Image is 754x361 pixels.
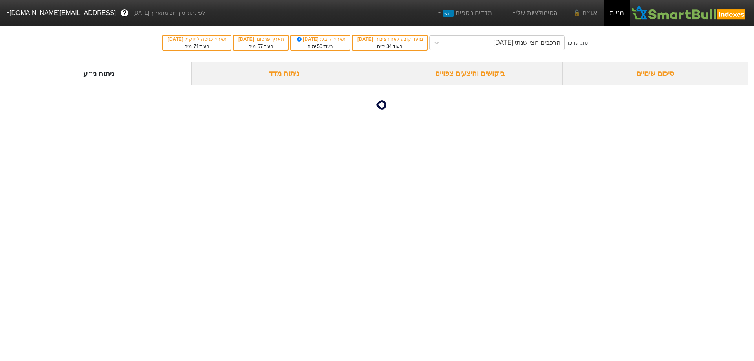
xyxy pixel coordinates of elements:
span: 50 [317,44,322,49]
span: [DATE] [296,37,320,42]
span: 57 [258,44,263,49]
img: loading... [368,95,386,114]
span: [DATE] [238,37,255,42]
span: חדש [443,10,454,17]
a: הסימולציות שלי [508,5,560,21]
div: ניתוח מדד [192,62,377,85]
span: [DATE] [168,37,185,42]
div: תאריך פרסום : [238,36,284,43]
span: 34 [386,44,392,49]
div: סיכום שינויים [563,62,749,85]
div: תאריך קובע : [295,36,346,43]
div: בעוד ימים [295,43,346,50]
a: מדדים נוספיםחדש [433,5,495,21]
div: הרכבים חצי שנתי [DATE] [493,38,560,48]
div: סוג עדכון [566,39,588,47]
span: 71 [194,44,199,49]
span: ? [123,8,127,18]
div: בעוד ימים [357,43,423,50]
span: [DATE] [357,37,374,42]
span: לפי נתוני סוף יום מתאריך [DATE] [133,9,205,17]
img: SmartBull [630,5,748,21]
div: בעוד ימים [238,43,284,50]
div: בעוד ימים [167,43,227,50]
div: ביקושים והיצעים צפויים [377,62,563,85]
div: מועד קובע לאחוז ציבור : [357,36,423,43]
div: תאריך כניסה לתוקף : [167,36,227,43]
div: ניתוח ני״ע [6,62,192,85]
